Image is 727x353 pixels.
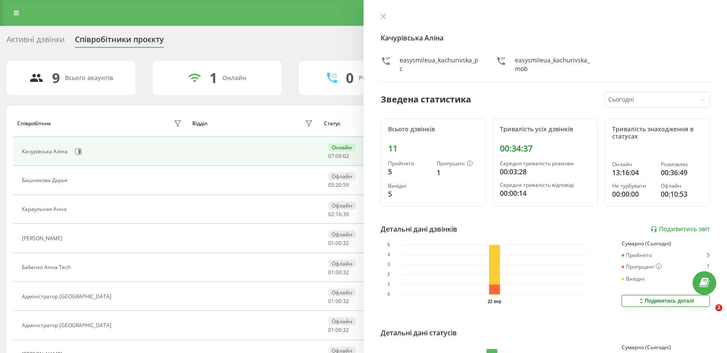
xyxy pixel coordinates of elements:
div: Онлайн [328,143,355,152]
div: Офлайн [328,230,356,238]
span: 20 [336,181,342,189]
iframe: Intercom live chat [698,304,718,325]
a: Подивитись звіт [650,226,710,233]
div: Сумарно (Сьогодні) [622,241,710,247]
div: 0 [346,70,354,86]
text: 22 вер [488,299,502,304]
span: 01 [328,269,334,276]
div: Вихідні [388,183,430,189]
div: Офлайн [328,172,356,180]
h4: Качурівська Аліна [381,33,710,43]
div: Офлайн [328,288,356,297]
span: 00 [336,239,342,247]
div: Всього дзвінків [388,126,478,133]
div: Середня тривалість відповіді [500,182,590,188]
div: 00:10:53 [661,189,702,199]
div: 00:34:37 [500,143,590,154]
div: Розмовляють [359,74,400,82]
span: 32 [343,239,349,247]
span: 39 [343,211,349,218]
span: 32 [343,297,349,305]
div: Пропущені [437,161,478,167]
div: 5 [388,167,430,177]
span: 32 [343,326,349,334]
div: 13:16:04 [612,167,654,178]
span: 02 [328,211,334,218]
div: Зведена статистика [381,93,471,106]
span: 32 [343,269,349,276]
div: Качурівська Аліна [22,149,70,155]
span: 07 [328,152,334,160]
span: 00 [336,297,342,305]
text: 2 [388,272,390,277]
span: 09 [336,152,342,160]
div: easysmileua_kachurivska_mob [515,56,594,73]
div: Онлайн [222,74,246,82]
span: 59 [343,181,349,189]
div: Вихідні [622,276,644,282]
span: 00 [336,326,342,334]
div: Бабенко Анна Tech [22,264,73,270]
div: Тривалість знаходження в статусах [612,126,702,140]
div: Статус [324,121,341,127]
div: Середня тривалість розмови [500,161,590,167]
div: 5 [388,189,430,199]
div: Офлайн [328,201,356,210]
div: : : [328,269,349,276]
div: : : [328,298,349,304]
div: Пропущені [622,263,662,270]
div: 00:03:28 [500,167,590,177]
span: 01 [328,297,334,305]
div: : : [328,211,349,217]
span: 01 [328,326,334,334]
div: Онлайн [612,161,654,167]
div: 9 [52,70,60,86]
div: : : [328,153,349,159]
div: 5 [707,252,710,258]
div: Прийнято [388,161,430,167]
div: Сумарно (Сьогодні) [622,344,710,350]
div: 00:36:49 [661,167,702,178]
text: 5 [388,243,390,248]
div: 1 [707,263,710,270]
text: 1 [388,282,390,287]
div: 00:00:00 [612,189,654,199]
span: 2 [715,304,722,311]
div: Подивитись деталі [638,297,694,304]
div: Тривалість усіх дзвінків [500,126,590,133]
div: Детальні дані дзвінків [381,224,457,234]
span: 01 [328,239,334,247]
div: Детальні дані статусів [381,328,457,338]
text: 4 [388,253,390,257]
div: Офлайн [328,260,356,268]
button: Подивитись деталі [622,295,710,307]
div: Адміністратор [GEOGRAPHIC_DATA] [22,322,114,328]
div: Башнякова Дарья [22,177,70,183]
div: 1 [437,167,478,178]
div: Прийнято [622,252,652,258]
div: 11 [388,143,478,154]
text: 0 [388,292,390,297]
div: : : [328,327,349,333]
div: 00:00:14 [500,188,590,198]
text: 3 [388,263,390,267]
div: 1 [209,70,217,86]
span: 00 [336,269,342,276]
span: 16 [336,211,342,218]
div: Офлайн [661,183,702,189]
div: Караульная Анна [22,206,69,212]
div: Не турбувати [612,183,654,189]
div: Адміністратор [GEOGRAPHIC_DATA] [22,294,114,300]
div: : : [328,182,349,188]
span: 05 [328,181,334,189]
span: 02 [343,152,349,160]
div: Співробітники проєкту [75,35,164,48]
div: Розмовляє [661,161,702,167]
div: easysmileua_kachurivska_pc [400,56,479,73]
div: Активні дзвінки [6,35,65,48]
div: Офлайн [328,317,356,325]
div: Співробітник [17,121,51,127]
div: Всього акаунтів [65,74,113,82]
div: : : [328,240,349,246]
div: Відділ [192,121,207,127]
